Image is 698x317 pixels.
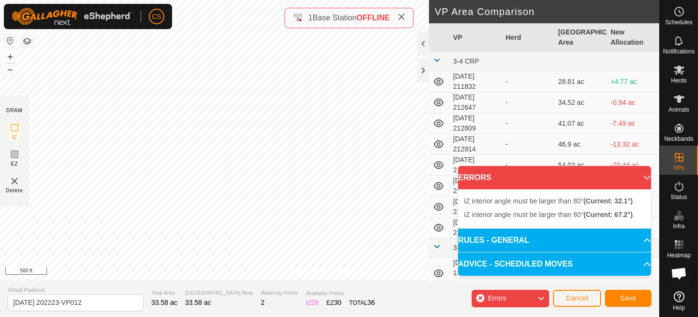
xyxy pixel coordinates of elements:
td: [DATE] 213125 [449,176,502,197]
td: [DATE] 212647 [449,92,502,113]
td: -13.32 ac [607,134,659,155]
span: Total Area [151,289,177,297]
div: EZ [326,298,341,308]
td: [DATE] 213015 [449,155,502,176]
button: Cancel [553,290,601,307]
span: IZ [12,133,17,141]
div: - [506,77,550,87]
td: -7.49 ac [607,113,659,134]
span: Heatmap [667,252,691,258]
span: Save [620,294,636,302]
span: Schedules [665,19,692,25]
td: [DATE] 212809 [449,113,502,134]
p-accordion-header: ERRORS [458,166,651,189]
img: VP [9,175,20,187]
span: 3-4 CRP [453,57,479,65]
span: Infra [673,223,684,229]
span: ADVICE - SCHEDULED MOVES [458,258,572,270]
td: 46.9 ac [554,134,606,155]
b: (Current: 67.2°) [584,211,633,218]
div: Open chat [665,259,694,288]
div: - [506,139,550,150]
span: CS [152,12,161,22]
span: OFFLINE [357,14,390,22]
span: Errors [488,294,506,302]
span: [GEOGRAPHIC_DATA] Area [185,289,253,297]
td: 54.02 ac [554,155,606,176]
th: VP [449,23,502,52]
span: 2 [261,299,265,306]
span: 33.58 ac [185,299,211,306]
span: IZ interior angle must be larger than 80° . [464,197,635,205]
td: [DATE] 133614-VP001 [449,258,502,289]
button: Map Layers [21,35,33,47]
td: -0.94 ac [607,92,659,113]
span: EZ [11,160,18,167]
span: RULES - GENERAL [458,234,529,246]
button: Reset Map [4,35,16,47]
span: Available Points [306,289,375,298]
td: [DATE] 213206 [449,197,502,217]
td: +4.77 ac [607,71,659,92]
span: Cancel [566,294,588,302]
a: Help [660,287,698,315]
span: VPs [673,165,684,171]
span: Status [670,194,687,200]
span: 20 [311,299,319,306]
th: New Allocation [607,23,659,52]
button: – [4,64,16,75]
span: Watering Points [261,289,298,297]
h2: VP Area Comparison [435,6,659,17]
span: Herds [671,78,686,83]
div: IZ [306,298,318,308]
span: Animals [668,107,689,113]
td: 41.07 ac [554,113,606,134]
th: Herd [502,23,554,52]
p-accordion-content: ERRORS [458,189,651,228]
span: ERRORS [458,172,491,184]
td: -20.44 ac [607,155,659,176]
p-accordion-header: RULES - GENERAL [458,229,651,252]
div: TOTAL [349,298,375,308]
span: 3-4 Draw [453,244,481,251]
div: - [506,118,550,129]
span: 36 [367,299,375,306]
td: 34.52 ac [554,92,606,113]
th: [GEOGRAPHIC_DATA] Area [554,23,606,52]
span: Help [673,305,685,311]
img: Gallagher Logo [12,8,133,25]
span: Delete [6,187,23,194]
span: 30 [334,299,342,306]
span: 33.58 ac [151,299,177,306]
div: DRAW [6,107,23,114]
td: [DATE] 212914 [449,134,502,155]
a: Privacy Policy [291,267,328,276]
span: Notifications [663,49,695,54]
b: (Current: 32.1°) [584,197,633,205]
span: 1 [308,14,313,22]
div: - [506,98,550,108]
p-accordion-header: ADVICE - SCHEDULED MOVES [458,252,651,276]
td: [DATE] 211832 [449,71,502,92]
button: + [4,51,16,63]
span: IZ interior angle must be larger than 80° . [464,211,635,218]
div: - [506,160,550,170]
a: Contact Us [339,267,368,276]
span: Neckbands [664,136,693,142]
span: Base Station [313,14,357,22]
button: Save [605,290,651,307]
td: 28.81 ac [554,71,606,92]
span: Virtual Paddock [8,286,143,294]
td: [DATE] 213304 [449,217,502,238]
